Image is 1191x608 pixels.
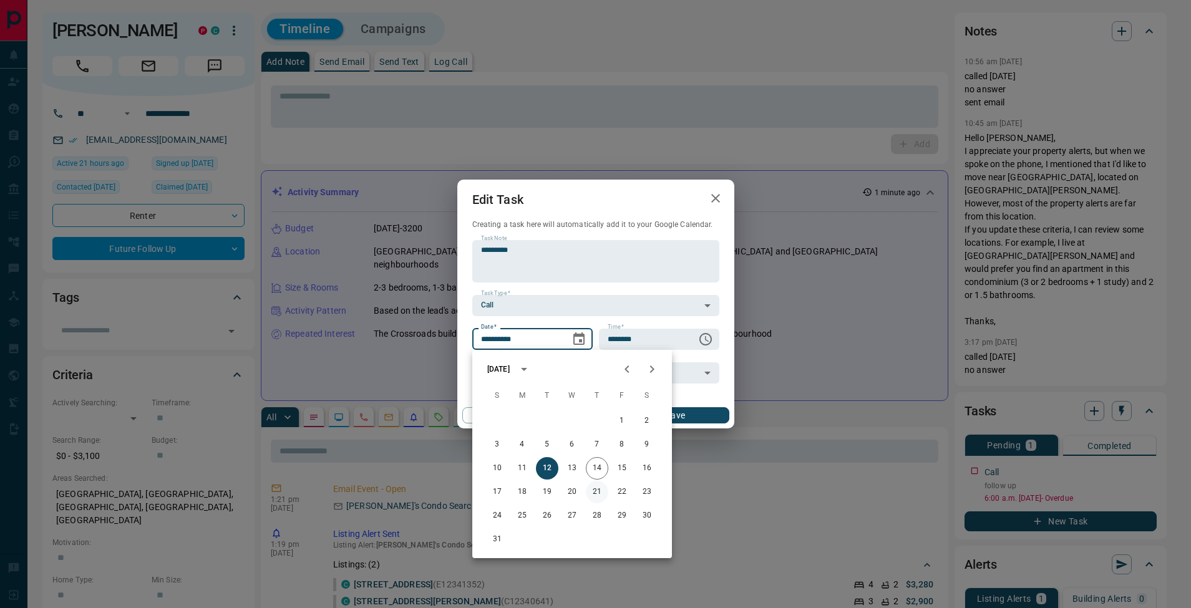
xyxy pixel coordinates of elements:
[486,384,508,408] span: Sunday
[615,357,639,382] button: Previous month
[536,433,558,456] button: 5
[611,410,633,432] button: 1
[611,481,633,503] button: 22
[636,504,658,527] button: 30
[561,504,583,527] button: 27
[611,433,633,456] button: 8
[481,234,507,243] label: Task Note
[487,364,510,375] div: [DATE]
[636,457,658,480] button: 16
[486,457,508,480] button: 10
[536,481,558,503] button: 19
[566,327,591,352] button: Choose date, selected date is Aug 12, 2025
[536,457,558,480] button: 12
[586,433,608,456] button: 7
[481,323,497,331] label: Date
[636,433,658,456] button: 9
[611,384,633,408] span: Friday
[481,289,510,297] label: Task Type
[611,457,633,480] button: 15
[511,504,533,527] button: 25
[511,433,533,456] button: 4
[511,457,533,480] button: 11
[561,384,583,408] span: Wednesday
[561,481,583,503] button: 20
[636,384,658,408] span: Saturday
[511,481,533,503] button: 18
[511,384,533,408] span: Monday
[472,220,719,230] p: Creating a task here will automatically add it to your Google Calendar.
[608,323,624,331] label: Time
[636,410,658,432] button: 2
[486,433,508,456] button: 3
[486,504,508,527] button: 24
[586,481,608,503] button: 21
[536,504,558,527] button: 26
[639,357,664,382] button: Next month
[457,180,538,220] h2: Edit Task
[622,407,729,423] button: Save
[586,384,608,408] span: Thursday
[693,327,718,352] button: Choose time, selected time is 6:00 AM
[611,504,633,527] button: 29
[513,359,535,380] button: calendar view is open, switch to year view
[561,433,583,456] button: 6
[472,295,719,316] div: Call
[462,407,569,423] button: Cancel
[486,528,508,551] button: 31
[561,457,583,480] button: 13
[636,481,658,503] button: 23
[486,481,508,503] button: 17
[586,504,608,527] button: 28
[536,384,558,408] span: Tuesday
[586,457,608,480] button: 14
